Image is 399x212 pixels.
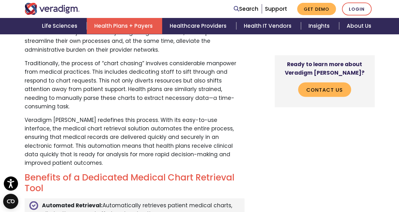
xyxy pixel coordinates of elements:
[25,3,80,15] img: Veradigm logo
[3,194,18,209] button: Open CMP widget
[87,18,162,34] a: Health Plans + Payers
[339,18,379,34] a: About Us
[162,18,236,34] a: Healthcare Providers
[298,82,351,97] a: Contact Us
[265,5,287,13] a: Support
[34,18,87,34] a: Life Sciences
[25,59,244,111] p: Traditionally, the process of “chart chasing” involves considerable manpower from medical practic...
[234,5,258,13] a: Search
[301,18,339,34] a: Insights
[236,18,301,34] a: Health IT Vendors
[25,172,244,193] h2: Benefits of a Dedicated Medical Chart Retrieval Tool
[297,3,336,15] a: Get Demo
[25,116,244,167] p: Veradigm [PERSON_NAME] redefines this process. With its easy-to-use interface, the medical chart ...
[42,201,103,209] strong: Automated Retrieval:
[342,3,372,15] a: Login
[278,167,391,204] iframe: Drift Chat Widget
[285,60,364,77] strong: Ready to learn more about Veradigm [PERSON_NAME]?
